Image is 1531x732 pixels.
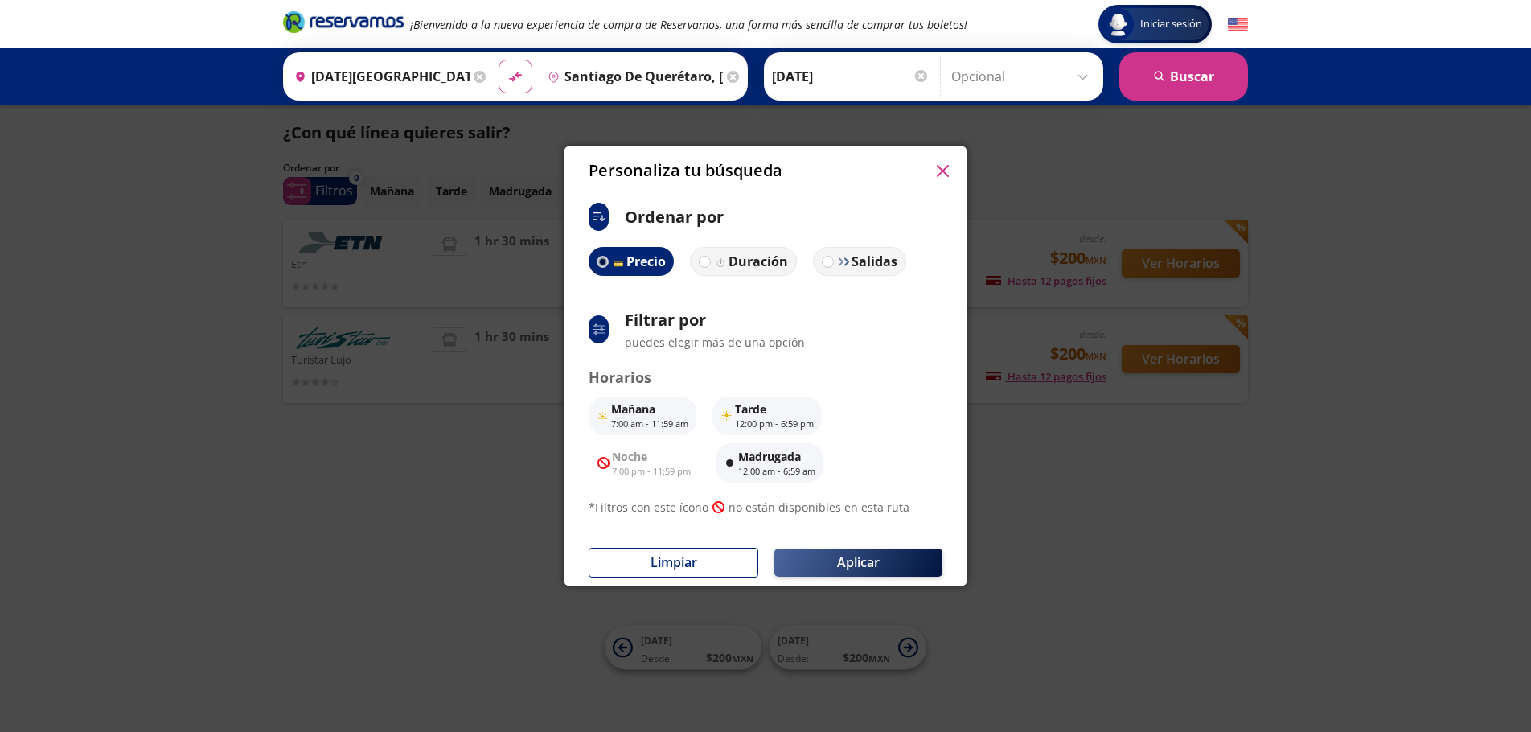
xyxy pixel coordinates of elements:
p: 7:00 pm - 11:59 pm [612,465,691,479]
button: Buscar [1119,52,1248,101]
button: Madrugada12:00 am - 6:59 am [716,443,823,483]
p: 12:00 am - 6:59 am [738,465,815,479]
p: Filtrar por [625,308,805,332]
p: Noche [612,448,691,465]
p: Horarios [589,367,942,389]
button: Noche7:00 pm - 11:59 pm [589,443,700,483]
em: ¡Bienvenido a la nueva experiencia de compra de Reservamos, una forma más sencilla de comprar tus... [410,17,967,32]
input: Elegir Fecha [772,56,930,97]
button: Limpiar [589,548,758,578]
button: Tarde12:00 pm - 6:59 pm [712,397,822,435]
p: no están disponibles en esta ruta [729,499,909,516]
p: Ordenar por [625,205,724,229]
p: Mañana [611,401,688,417]
input: Buscar Origen [288,56,470,97]
p: Salidas [852,252,897,271]
button: Aplicar [774,549,942,577]
p: Tarde [735,401,814,417]
span: Iniciar sesión [1134,16,1209,32]
p: Personaliza tu búsqueda [589,158,782,183]
p: Madrugada [738,448,815,465]
input: Opcional [951,56,1095,97]
p: 7:00 am - 11:59 am [611,417,688,431]
p: 12:00 pm - 6:59 pm [735,417,814,431]
a: Brand Logo [283,10,404,39]
p: puedes elegir más de una opción [625,334,805,351]
i: Brand Logo [283,10,404,34]
button: Mañana7:00 am - 11:59 am [589,397,696,435]
p: Precio [626,252,667,272]
p: Duración [729,252,788,271]
button: English [1228,14,1248,35]
p: * Filtros con este ícono [589,499,708,516]
input: Buscar Destino [541,56,723,97]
